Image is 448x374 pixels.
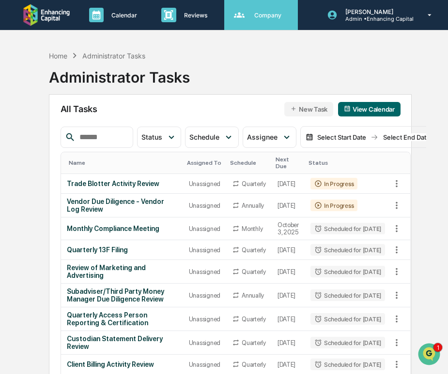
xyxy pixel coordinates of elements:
span: Schedule [189,133,219,141]
img: Cece Ferraez [10,148,25,164]
div: Scheduled for [DATE] [310,266,385,277]
td: [DATE] [272,284,305,307]
div: Annually [242,292,264,299]
div: Quarterly 13F Filing [67,246,177,254]
div: Administrator Tasks [49,61,190,86]
button: View Calendar [338,102,401,116]
p: Calendar [104,12,142,19]
div: Quarterly [242,180,266,187]
td: [DATE] [272,240,305,260]
div: Administrator Tasks [82,52,145,60]
span: • [80,158,84,165]
span: • [80,131,84,139]
button: See all [150,105,176,117]
span: [DATE] [86,131,106,139]
img: 1746055101610-c473b297-6a78-478c-a979-82029cc54cd1 [10,74,27,91]
div: Scheduled for [DATE] [310,289,385,301]
div: Unassigned [189,292,220,299]
div: In Progress [310,200,357,211]
div: Unassigned [189,268,220,275]
p: Company [247,12,286,19]
div: Toggle SortBy [391,159,410,166]
div: Quarterly [242,268,266,275]
a: 🔎Data Lookup [6,212,65,230]
p: Admin • Enhancing Capital [338,15,414,22]
div: Quarterly [242,316,266,323]
p: [PERSON_NAME] [338,8,414,15]
div: Client Billing Activity Review [67,360,177,368]
img: calendar [306,133,313,141]
div: Unassigned [189,339,220,346]
button: Start new chat [165,77,176,88]
div: We're available if you need us! [44,84,133,91]
img: 1746055101610-c473b297-6a78-478c-a979-82029cc54cd1 [19,132,27,140]
div: Monthly [242,225,263,232]
div: Quarterly [242,361,266,368]
div: Subadviser/Third Party Money Manager Due Diligence Review [67,288,177,303]
div: Monthly Compliance Meeting [67,225,177,232]
div: Scheduled for [DATE] [310,359,385,370]
div: 🗄️ [70,199,78,206]
span: Attestations [80,198,120,207]
img: logo [23,4,70,27]
a: Powered byPylon [68,239,117,247]
span: Pylon [96,240,117,247]
div: In Progress [310,178,357,189]
span: [PERSON_NAME] [30,158,78,165]
p: How can we help? [10,20,176,36]
div: Unassigned [189,361,220,368]
div: Annually [242,202,264,209]
div: Unassigned [189,202,220,209]
div: Toggle SortBy [276,156,301,170]
td: [DATE] [272,260,305,284]
div: Toggle SortBy [69,159,179,166]
div: 🖐️ [10,199,17,206]
td: [DATE] [272,307,305,331]
p: Reviews [176,12,213,19]
span: Data Lookup [19,216,61,226]
div: Toggle SortBy [230,159,268,166]
td: [DATE] [272,174,305,194]
div: Unassigned [189,225,220,232]
a: 🗄️Attestations [66,194,124,211]
img: Jack Rasmussen [10,122,25,138]
div: Home [49,52,67,60]
div: Toggle SortBy [187,159,222,166]
img: 8933085812038_c878075ebb4cc5468115_72.jpg [20,74,38,91]
div: Scheduled for [DATE] [310,244,385,256]
td: [DATE] [272,194,305,217]
div: Quarterly [242,246,266,254]
div: Scheduled for [DATE] [310,313,385,325]
div: Toggle SortBy [309,159,387,166]
div: Unassigned [189,316,220,323]
span: Preclearance [19,198,62,207]
div: Past conversations [10,107,65,115]
a: 🖐️Preclearance [6,194,66,211]
div: Quarterly Access Person Reporting & Certification [67,311,177,327]
div: Review of Marketing and Advertising [67,264,177,279]
span: All Tasks [61,104,97,114]
div: Scheduled for [DATE] [310,223,385,234]
span: [PERSON_NAME] [30,131,78,139]
div: Scheduled for [DATE] [310,337,385,348]
div: Start new chat [44,74,159,84]
img: calendar [344,105,351,112]
img: arrow right [371,133,378,141]
td: October 3, 2025 [272,217,305,240]
span: Assignee [247,133,278,141]
div: Trade Blotter Activity Review [67,180,177,187]
span: Status [141,133,162,141]
span: [DATE] [86,158,106,165]
div: Custodian Statement Delivery Review [67,335,177,350]
div: Unassigned [189,180,220,187]
div: Unassigned [189,246,220,254]
div: Quarterly [242,339,266,346]
div: 🔎 [10,217,17,225]
iframe: Open customer support [417,342,443,368]
div: Vendor Due Diligence - Vendor Log Review [67,198,177,213]
td: [DATE] [272,331,305,355]
button: New Task [284,102,333,116]
div: Select End Date [380,133,433,141]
